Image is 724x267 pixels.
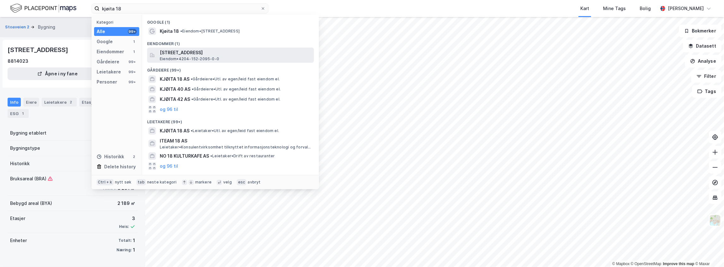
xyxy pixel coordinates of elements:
[195,180,212,185] div: markere
[97,38,113,45] div: Google
[128,69,137,74] div: 99+
[136,179,146,185] div: tab
[160,127,189,135] span: KJØITA 18 AS
[128,29,137,34] div: 99+
[97,28,105,35] div: Alle
[191,77,193,81] span: •
[640,5,651,12] div: Bolig
[10,144,40,152] div: Bygningstype
[97,20,139,25] div: Kategori
[631,262,661,266] a: OpenStreetMap
[82,99,126,105] div: Etasjer og enheter
[160,75,189,83] span: KJØITA 18 AS
[10,160,30,167] div: Historikk
[133,237,135,244] div: 1
[115,180,132,185] div: nytt søk
[612,262,630,266] a: Mapbox
[8,109,29,118] div: ESG
[160,85,190,93] span: KJØITA 40 AS
[210,154,275,159] span: Leietaker • Drift av restauranter
[132,49,137,54] div: 1
[683,40,721,52] button: Datasett
[691,70,721,83] button: Filter
[160,137,311,145] span: ITEAM 18 AS
[191,77,280,82] span: Gårdeiere • Utl. av egen/leid fast eiendom el.
[10,129,46,137] div: Bygning etablert
[8,67,107,80] button: Åpne i ny fane
[128,79,137,84] div: 99+
[10,3,76,14] img: logo.f888ab2527a4732fd821a326f86c7f29.svg
[160,162,178,170] button: og 96 til
[23,98,39,107] div: Eiere
[42,98,77,107] div: Leietakere
[133,246,135,254] div: 1
[117,200,135,207] div: 2 189 ㎡
[97,58,119,66] div: Gårdeiere
[97,153,124,160] div: Historikk
[160,56,219,61] span: Eiendom • 4204-152-2095-0-0
[709,214,721,226] img: Z
[10,237,27,244] div: Enheter
[118,238,132,243] div: Totalt:
[38,23,55,31] div: Bygning
[692,237,724,267] div: Kontrollprogram for chat
[191,128,279,133] span: Leietaker • Utl. av egen/leid fast eiendom el.
[160,96,190,103] span: KJØITA 42 AS
[20,110,26,117] div: 1
[8,45,69,55] div: [STREET_ADDRESS]
[10,175,53,183] div: Bruksareal (BRA)
[692,85,721,98] button: Tags
[8,98,21,107] div: Info
[191,97,193,102] span: •
[191,97,280,102] span: Gårdeiere • Utl. av egen/leid fast eiendom el.
[663,262,694,266] a: Improve this map
[180,29,240,34] span: Eiendom • [STREET_ADDRESS]
[248,180,260,185] div: avbryt
[192,87,194,91] span: •
[142,36,319,48] div: Eiendommer (1)
[5,24,31,30] button: Stoaveien 2
[119,215,135,222] div: 3
[191,128,193,133] span: •
[97,48,124,55] div: Eiendommer
[237,179,247,185] div: esc
[147,180,177,185] div: neste kategori
[192,87,281,92] span: Gårdeiere • Utl. av egen/leid fast eiendom el.
[68,99,74,105] div: 2
[99,4,260,13] input: Søk på adresse, matrikkel, gårdeiere, leietakere eller personer
[668,5,704,12] div: [PERSON_NAME]
[97,78,117,86] div: Personer
[119,224,129,229] div: Heis:
[160,145,313,150] span: Leietaker • Konsulentvirksomhet tilknyttet informasjonsteknologi og forvaltning og drift av IT-sy...
[685,55,721,67] button: Analyse
[104,163,136,171] div: Delete history
[142,114,319,126] div: Leietakere (99+)
[160,27,179,35] span: Kjøita 18
[8,57,28,65] div: 8814023
[128,59,137,64] div: 99+
[142,15,319,26] div: Google (1)
[679,25,721,37] button: Bokmerker
[132,39,137,44] div: 1
[580,5,589,12] div: Kart
[142,63,319,74] div: Gårdeiere (99+)
[132,154,137,159] div: 2
[603,5,626,12] div: Mine Tags
[180,29,182,33] span: •
[10,200,52,207] div: Bebygd areal (BYA)
[210,154,212,158] span: •
[692,237,724,267] iframe: Chat Widget
[97,179,114,185] div: Ctrl + k
[160,106,178,113] button: og 96 til
[142,171,319,183] div: Personer (99+)
[117,247,132,252] div: Næring:
[160,152,209,160] span: NO 18 KULTURKAFE AS
[10,215,25,222] div: Etasjer
[223,180,232,185] div: velg
[97,68,121,76] div: Leietakere
[160,49,311,56] span: [STREET_ADDRESS]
